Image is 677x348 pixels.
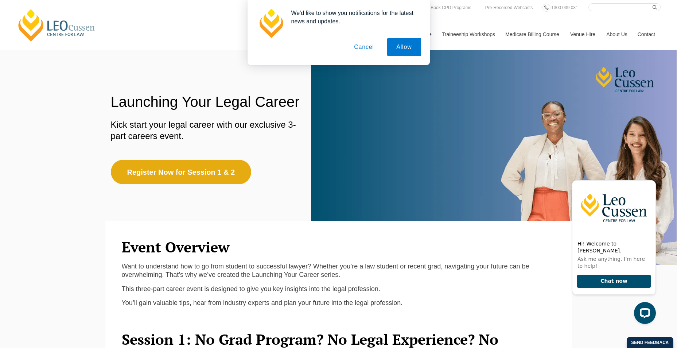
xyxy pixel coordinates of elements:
p: Kick start your legal career with our exclusive 3-part careers event. [111,119,309,142]
h2: Event Overview [122,239,556,255]
span: Want to understand how to go from student to successful lawyer? Whether you’re a law student or r... [122,263,529,278]
div: We'd like to show you notifications for the latest news and updates. [285,9,421,26]
span: This three-part career event is designed to give you key insights into the legal profession. [122,285,380,293]
a: Register Now for Session 1 & 2 [111,160,252,184]
button: Cancel [345,38,383,56]
iframe: LiveChat chat widget [566,174,659,330]
button: Allow [387,38,421,56]
img: notification icon [256,9,285,38]
img: img [311,50,677,265]
span: You’ll gain valuable tips, hear from industry experts and plan your future into the legal profess... [122,299,403,306]
h1: Launching Your Legal Career [111,94,309,110]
